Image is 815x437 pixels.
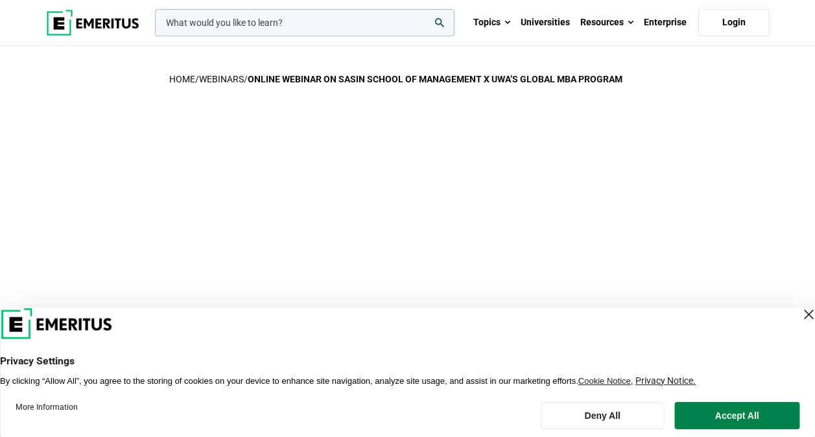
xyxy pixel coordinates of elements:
a: Webinars [199,74,244,84]
a: home [169,74,195,84]
a: Login [698,9,770,36]
iframe: YouTube video player [169,99,646,359]
strong: Online Webinar on Sasin School of Management x UWA’s Global MBA Program [248,74,622,84]
input: woocommerce-product-search-field-0 [155,9,455,36]
p: / / [169,72,646,86]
